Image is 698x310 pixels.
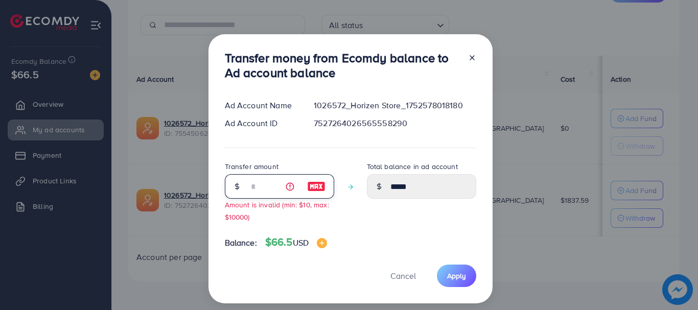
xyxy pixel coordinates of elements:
button: Apply [437,265,476,287]
span: USD [293,237,309,248]
small: Amount is invalid (min: $10, max: $10000) [225,200,329,221]
img: image [317,238,327,248]
h4: $66.5 [265,236,327,249]
button: Cancel [378,265,429,287]
span: Balance: [225,237,257,249]
div: Ad Account Name [217,100,306,111]
label: Transfer amount [225,161,278,172]
div: 7527264026565558290 [306,117,484,129]
label: Total balance in ad account [367,161,458,172]
h3: Transfer money from Ecomdy balance to Ad account balance [225,51,460,80]
div: 1026572_Horizen Store_1752578018180 [306,100,484,111]
div: Ad Account ID [217,117,306,129]
img: image [307,180,325,193]
span: Cancel [390,270,416,281]
span: Apply [447,271,466,281]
